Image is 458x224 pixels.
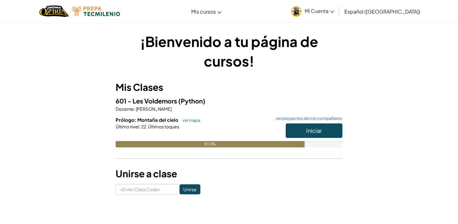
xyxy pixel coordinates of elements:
[72,7,120,16] img: Tecmilenio logo
[39,5,69,18] img: Home
[188,3,225,20] a: Mis cursos
[39,5,69,18] a: Ozaria by CodeCombat logo
[116,141,305,147] div: 83.3%
[116,124,139,129] span: Último nivel
[272,116,342,121] a: ver proyectos de mis compañeros
[180,184,200,194] input: Unirse
[134,106,135,112] span: :
[305,8,334,14] span: Mi Cuenta
[288,1,337,21] a: Mi Cuenta
[291,6,301,17] img: avatar
[116,80,342,94] h3: Mis Clases
[286,123,342,138] button: Iniciar
[139,124,140,129] span: :
[191,8,216,15] span: Mis cursos
[179,118,200,123] a: ver mapa
[116,106,134,112] span: Docente
[116,184,180,195] input: <Enter Class Code>
[178,97,205,105] span: (Python)
[116,32,342,71] h1: ¡Bienvenido a tu página de cursos!
[306,127,322,134] span: Iniciar
[147,124,179,129] span: Últimos toques
[116,97,178,105] span: 601 - Les Voldemors
[116,167,342,181] h3: Unirse a clase
[116,117,179,123] span: Prólogo: Montaña del cielo
[341,3,423,20] a: Español ([GEOGRAPHIC_DATA])
[135,106,172,112] span: [PERSON_NAME]
[344,8,420,15] span: Español ([GEOGRAPHIC_DATA])
[140,124,147,129] span: 22.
